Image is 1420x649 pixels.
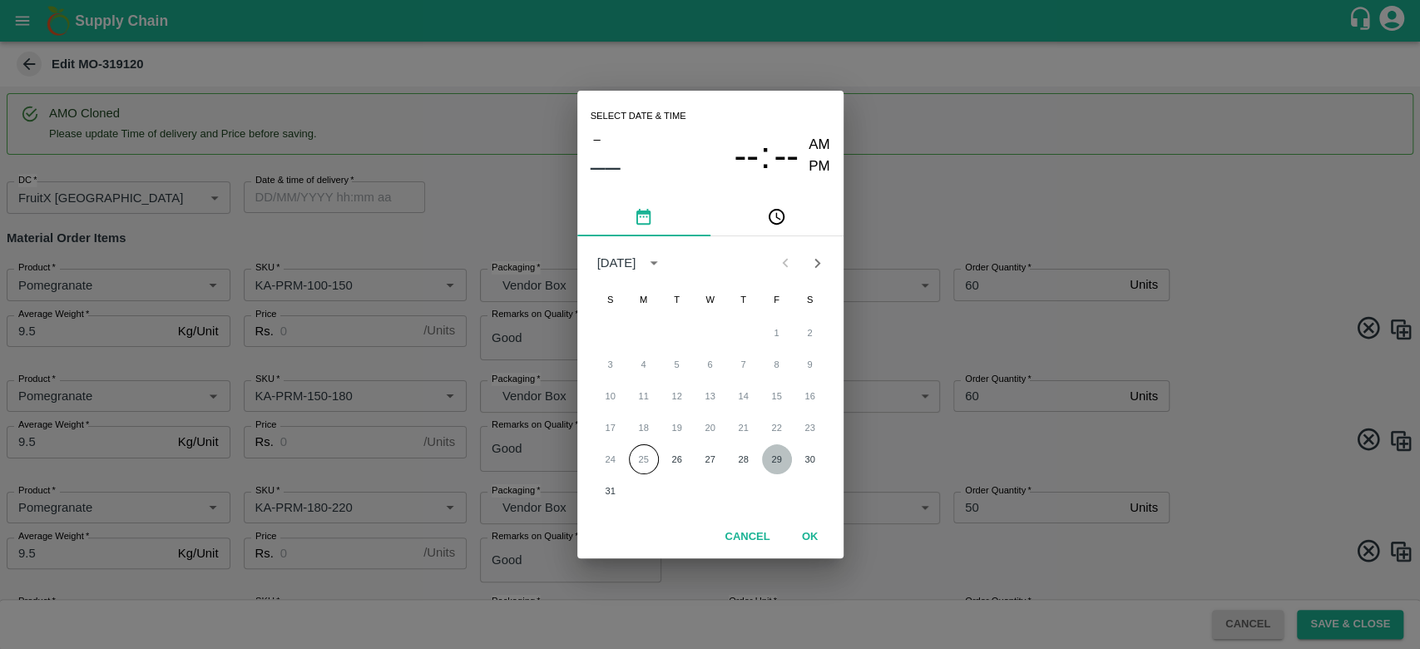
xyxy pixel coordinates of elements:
[591,128,604,150] button: –
[591,104,686,129] span: Select date & time
[795,444,825,474] button: 30
[695,283,725,316] span: Wednesday
[801,247,833,279] button: Next month
[597,254,636,272] div: [DATE]
[774,134,799,178] button: --
[734,134,759,178] button: --
[762,444,792,474] button: 29
[809,134,830,156] button: AM
[662,444,692,474] button: 26
[734,134,759,177] span: --
[718,523,776,552] button: Cancel
[729,444,759,474] button: 28
[695,444,725,474] button: 27
[591,150,621,183] button: ––
[762,283,792,316] span: Friday
[710,196,844,236] button: pick time
[729,283,759,316] span: Thursday
[596,283,626,316] span: Sunday
[629,283,659,316] span: Monday
[795,283,825,316] span: Saturday
[641,250,667,276] button: calendar view is open, switch to year view
[662,283,692,316] span: Tuesday
[596,476,626,506] button: 31
[809,156,830,178] button: PM
[784,523,837,552] button: OK
[774,134,799,177] span: --
[593,128,600,150] span: –
[760,134,770,178] span: :
[577,196,710,236] button: pick date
